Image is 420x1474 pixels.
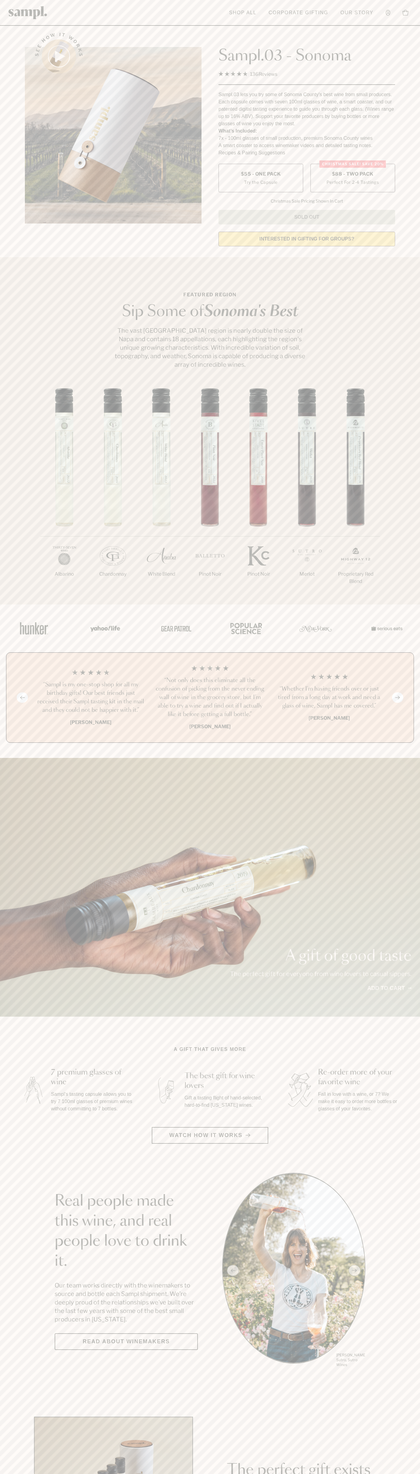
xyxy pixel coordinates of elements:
p: Proprietary Red Blend [331,570,380,585]
div: slide 1 [222,1173,365,1368]
p: The perfect gift for everyone from wine lovers to casual sippers. [230,970,412,978]
li: Christmas Sale Pricing Shown In Cart [268,198,346,204]
img: Artboard_3_0b291449-6e8c-4d07-b2c2-3f3601a19cd1_x450.png [297,615,334,641]
p: [PERSON_NAME] Sutro, Sutro Wines [336,1353,365,1367]
a: interested in gifting for groups? [218,232,395,246]
em: Sonoma's Best [204,305,298,319]
h2: Sip Some of [113,305,307,319]
p: Pinot Noir [234,570,283,578]
a: Add to cart [367,984,412,992]
li: A smart coaster to access winemaker videos and detailed tasting notes. [218,142,395,149]
li: 1 / 4 [36,665,146,730]
ul: carousel [222,1173,365,1368]
h1: Sampl.03 - Sonoma [218,47,395,65]
li: 7 / 7 [331,388,380,604]
p: Sampl's tasting capsule allows you to try 7 100ml glasses of premium wines without committing to ... [51,1091,134,1112]
li: 6 / 7 [283,388,331,597]
b: [PERSON_NAME] [189,724,231,729]
img: Artboard_6_04f9a106-072f-468a-bdd7-f11783b05722_x450.png [86,615,123,641]
small: Perfect For 2-4 Tastings [327,179,379,185]
h3: 7 premium glasses of wine [51,1068,134,1087]
div: 136Reviews [218,70,277,78]
b: [PERSON_NAME] [70,719,111,725]
button: Watch how it works [152,1127,268,1144]
p: Fall in love with a wine, or 7? We make it easy to order more bottles or glasses of your favorites. [318,1091,401,1112]
h3: Re-order more of your favorite wine [318,1068,401,1087]
p: Our team works directly with the winemakers to source and bottle each Sampl shipment. We’re deepl... [55,1281,198,1324]
span: $88 - Two Pack [332,171,374,177]
p: The vast [GEOGRAPHIC_DATA] region is nearly double the size of Napa and contains 18 appellations,... [113,326,307,369]
img: Artboard_1_c8cd28af-0030-4af1-819c-248e302c7f06_x450.png [16,615,52,641]
span: 136 [250,71,259,77]
li: Recipes & Pairing Suggestions [218,149,395,156]
img: Artboard_7_5b34974b-f019-449e-91fb-745f8d0877ee_x450.png [368,615,404,641]
a: Our Story [337,6,377,19]
small: Try the Capsule [244,179,278,185]
div: Sampl.03 lets you try some of Sonoma County's best wine from small producers. Each capsule comes ... [218,91,395,127]
div: Christmas SALE! Save 20% [320,160,386,168]
h3: “Sampl is my one-stop shop for all my birthday gifts! Our best friends just received their Sampl ... [36,681,146,715]
li: 7x - 100ml glasses of small production, premium Sonoma County wines [218,135,395,142]
img: Artboard_5_7fdae55a-36fd-43f7-8bfd-f74a06a2878e_x450.png [157,615,193,641]
span: Reviews [259,71,277,77]
li: 2 / 7 [89,388,137,597]
h3: The best gift for wine lovers [185,1071,267,1091]
li: 2 / 4 [155,665,265,730]
button: Next slide [392,692,403,703]
p: White Blend [137,570,186,578]
p: Albarino [40,570,89,578]
li: 3 / 7 [137,388,186,597]
button: Previous slide [17,692,28,703]
li: 5 / 7 [234,388,283,597]
h3: “Not only does this eliminate all the confusion of picking from the never ending wall of wine in ... [155,676,265,719]
h2: Real people made this wine, and real people love to drink it. [55,1191,198,1271]
p: Pinot Noir [186,570,234,578]
a: Corporate Gifting [266,6,331,19]
a: Shop All [226,6,259,19]
li: 3 / 4 [274,665,384,730]
h2: A gift that gives more [174,1046,246,1053]
b: [PERSON_NAME] [309,715,350,721]
span: $55 - One Pack [241,171,281,177]
img: Artboard_4_28b4d326-c26e-48f9-9c80-911f17d6414e_x450.png [227,615,263,641]
img: Sampl.03 - Sonoma [25,47,202,224]
img: Sampl logo [8,6,47,19]
button: See how it works [42,39,76,73]
a: Read about Winemakers [55,1333,198,1350]
li: 4 / 7 [186,388,234,597]
li: 1 / 7 [40,388,89,597]
p: Gift a tasting flight of hand-selected, hard-to-find [US_STATE] wines. [185,1094,267,1109]
h3: “Whether I'm having friends over or just tired from a long day at work and need a glass of wine, ... [274,685,384,710]
p: A gift of good taste [230,949,412,964]
button: Sold Out [218,210,395,224]
strong: What’s Included: [218,128,257,133]
p: Featured Region [113,291,307,298]
p: Merlot [283,570,331,578]
p: Chardonnay [89,570,137,578]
